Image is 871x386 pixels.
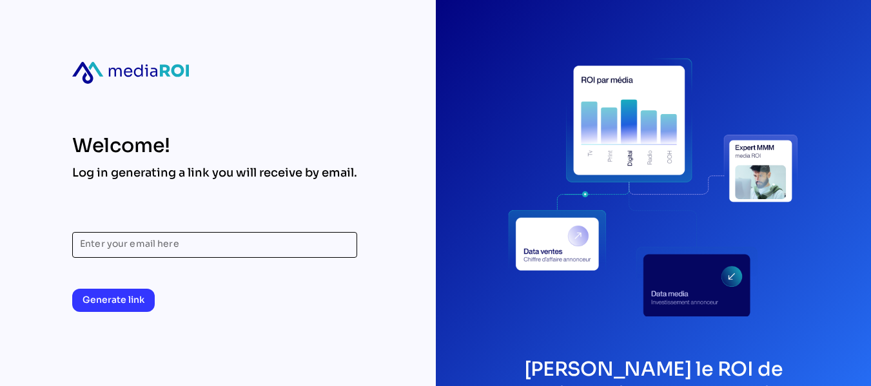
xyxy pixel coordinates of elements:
span: Generate link [83,292,144,307]
div: Log in generating a link you will receive by email. [72,165,357,180]
div: Welcome! [72,134,357,157]
button: Generate link [72,289,155,312]
div: mediaroi [72,62,189,84]
input: Enter your email here [80,232,349,258]
div: login [508,41,798,331]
